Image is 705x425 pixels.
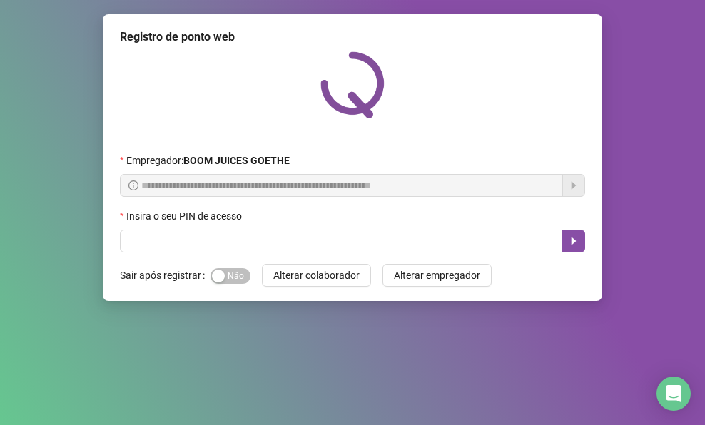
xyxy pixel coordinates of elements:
[273,267,360,283] span: Alterar colaborador
[382,264,492,287] button: Alterar empregador
[128,180,138,190] span: info-circle
[568,235,579,247] span: caret-right
[120,264,211,287] label: Sair após registrar
[183,155,290,166] strong: BOOM JUICES GOETHE
[120,29,585,46] div: Registro de ponto web
[262,264,371,287] button: Alterar colaborador
[394,267,480,283] span: Alterar empregador
[120,208,251,224] label: Insira o seu PIN de acesso
[320,51,385,118] img: QRPoint
[656,377,691,411] div: Open Intercom Messenger
[126,153,290,168] span: Empregador :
